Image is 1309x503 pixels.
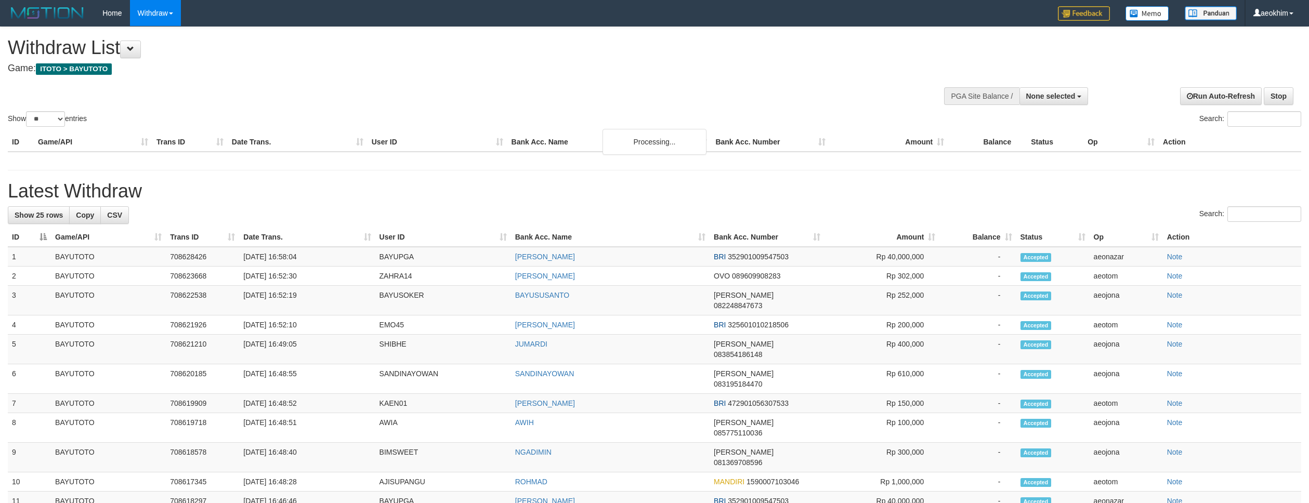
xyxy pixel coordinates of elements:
td: AJISUPANGU [375,472,511,492]
th: Balance [948,133,1027,152]
td: 708620185 [166,364,239,394]
span: Copy 352901009547503 to clipboard [728,253,789,261]
td: BIMSWEET [375,443,511,472]
div: PGA Site Balance / [944,87,1019,105]
td: 6 [8,364,51,394]
th: Trans ID [152,133,228,152]
span: Accepted [1020,253,1052,262]
a: Note [1167,253,1183,261]
th: Bank Acc. Name [507,133,712,152]
a: Note [1167,272,1183,280]
span: BRI [714,321,726,329]
td: [DATE] 16:48:40 [239,443,375,472]
td: aeonazar [1090,247,1163,267]
th: Date Trans.: activate to sort column ascending [239,228,375,247]
a: [PERSON_NAME] [515,253,575,261]
span: Accepted [1020,370,1052,379]
td: - [939,286,1016,315]
div: Processing... [603,129,706,155]
td: aeojona [1090,335,1163,364]
td: aeotom [1090,267,1163,286]
td: Rp 1,000,000 [824,472,939,492]
td: BAYUTOTO [51,364,166,394]
select: Showentries [26,111,65,127]
a: CSV [100,206,129,224]
td: aeojona [1090,443,1163,472]
span: Show 25 rows [15,211,63,219]
a: Note [1167,340,1183,348]
th: Status [1027,133,1083,152]
th: Amount: activate to sort column ascending [824,228,939,247]
td: 708617345 [166,472,239,492]
span: Accepted [1020,448,1052,457]
span: Copy 082248847673 to clipboard [714,301,762,310]
span: Copy 085775110036 to clipboard [714,429,762,437]
span: BRI [714,399,726,407]
input: Search: [1227,206,1301,222]
td: Rp 302,000 [824,267,939,286]
td: BAYUTOTO [51,472,166,492]
span: MANDIRI [714,478,744,486]
td: [DATE] 16:48:51 [239,413,375,443]
span: Accepted [1020,478,1052,487]
img: MOTION_logo.png [8,5,87,21]
a: Note [1167,418,1183,427]
th: User ID: activate to sort column ascending [375,228,511,247]
span: Copy 325601010218506 to clipboard [728,321,789,329]
th: Game/API: activate to sort column ascending [51,228,166,247]
td: [DATE] 16:48:28 [239,472,375,492]
th: User ID [368,133,507,152]
span: Copy 083854186148 to clipboard [714,350,762,359]
span: OVO [714,272,730,280]
td: BAYUTOTO [51,443,166,472]
label: Search: [1199,111,1301,127]
th: Amount [830,133,948,152]
td: 708619909 [166,394,239,413]
span: [PERSON_NAME] [714,448,774,456]
img: Button%20Memo.svg [1125,6,1169,21]
td: [DATE] 16:52:30 [239,267,375,286]
td: BAYUTOTO [51,413,166,443]
span: CSV [107,211,122,219]
td: [DATE] 16:48:55 [239,364,375,394]
td: 708619718 [166,413,239,443]
td: [DATE] 16:52:10 [239,315,375,335]
span: [PERSON_NAME] [714,340,774,348]
td: BAYUTOTO [51,335,166,364]
td: 708618578 [166,443,239,472]
a: Note [1167,369,1183,378]
td: 3 [8,286,51,315]
td: aeotom [1090,472,1163,492]
a: ROHMAD [515,478,547,486]
td: Rp 200,000 [824,315,939,335]
td: BAYUTOTO [51,286,166,315]
td: - [939,364,1016,394]
a: Note [1167,291,1183,299]
td: 708622538 [166,286,239,315]
span: [PERSON_NAME] [714,291,774,299]
span: Copy 083195184470 to clipboard [714,380,762,388]
td: - [939,394,1016,413]
th: Date Trans. [228,133,368,152]
td: - [939,247,1016,267]
td: aeotom [1090,315,1163,335]
a: Note [1167,321,1183,329]
th: Bank Acc. Name: activate to sort column ascending [511,228,710,247]
a: Note [1167,448,1183,456]
td: [DATE] 16:52:19 [239,286,375,315]
h1: Latest Withdraw [8,181,1301,202]
td: [DATE] 16:48:52 [239,394,375,413]
th: Bank Acc. Number [711,133,830,152]
td: EMO45 [375,315,511,335]
span: Accepted [1020,400,1052,408]
a: Stop [1264,87,1293,105]
td: AWIA [375,413,511,443]
a: Show 25 rows [8,206,70,224]
td: - [939,472,1016,492]
th: Op: activate to sort column ascending [1090,228,1163,247]
img: panduan.png [1185,6,1237,20]
input: Search: [1227,111,1301,127]
td: 708623668 [166,267,239,286]
a: JUMARDI [515,340,547,348]
td: 708628426 [166,247,239,267]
